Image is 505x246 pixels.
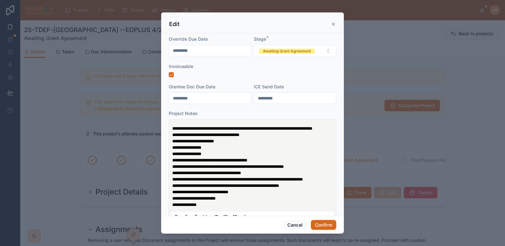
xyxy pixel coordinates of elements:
[169,36,208,42] span: Override Due Date
[254,36,266,42] span: Stage
[311,220,336,230] button: Confirm
[263,49,311,54] div: Awaiting Grant Agreement
[169,64,193,69] span: Invoiceable
[169,84,215,89] span: Grantee Doc Due Date
[169,20,180,28] h3: Edit
[254,45,336,57] button: Select Button
[169,111,198,116] span: Project Notes
[283,220,307,230] button: Cancel
[254,84,284,89] span: ICE Send Date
